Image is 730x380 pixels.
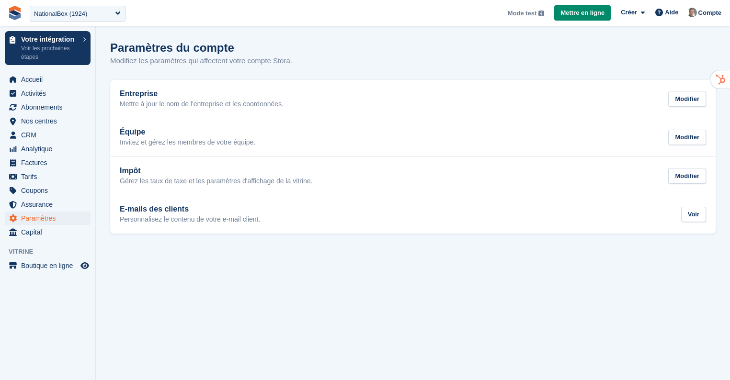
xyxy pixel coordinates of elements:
[668,168,706,184] div: Modifier
[5,114,91,128] a: menu
[668,130,706,145] div: Modifier
[120,128,255,136] h2: Équipe
[21,101,79,114] span: Abonnements
[120,167,312,175] h2: Impôt
[5,184,91,197] a: menu
[681,207,706,223] div: Voir
[21,170,79,183] span: Tarifs
[554,5,611,21] a: Mettre en ligne
[5,156,91,169] a: menu
[21,36,78,43] p: Votre intégration
[21,259,79,272] span: Boutique en ligne
[120,205,260,213] h2: E-mails des clients
[5,128,91,142] a: menu
[665,8,678,17] span: Aide
[5,142,91,156] a: menu
[5,87,91,100] a: menu
[5,170,91,183] a: menu
[668,91,706,107] div: Modifier
[8,6,22,20] img: stora-icon-8386f47178a22dfd0bd8f6a31ec36ba5ce8667c1dd55bd0f319d3a0aa187defe.svg
[538,11,544,16] img: icon-info-grey-7440780725fd019a000dd9b08b2336e03edf1995a4989e88bcd33f0948082b44.svg
[5,225,91,239] a: menu
[79,260,91,271] a: Boutique d'aperçu
[687,8,697,17] img: Sebastien Bonnier
[21,87,79,100] span: Activités
[120,138,255,147] p: Invitez et gérez les membres de votre équipe.
[21,73,79,86] span: Accueil
[110,157,716,195] a: Impôt Gérez les taux de taxe et les paramètres d'affichage de la vitrine. Modifier
[21,212,79,225] span: Paramètres
[110,41,234,54] h1: Paramètres du compte
[34,9,87,19] div: NationalBox (1924)
[5,259,91,272] a: menu
[5,73,91,86] a: menu
[5,198,91,211] a: menu
[560,8,605,18] span: Mettre en ligne
[120,177,312,186] p: Gérez les taux de taxe et les paramètres d'affichage de la vitrine.
[21,198,79,211] span: Assurance
[120,89,284,98] h2: Entreprise
[21,128,79,142] span: CRM
[120,100,284,109] p: Mettre à jour le nom de l'entreprise et les coordonnées.
[5,31,91,65] a: Votre intégration Voir les prochaines étapes
[21,114,79,128] span: Nos centres
[110,118,716,156] a: Équipe Invitez et gérez les membres de votre équipe. Modifier
[21,44,78,61] p: Voir les prochaines étapes
[698,8,721,18] span: Compte
[5,212,91,225] a: menu
[110,80,716,118] a: Entreprise Mettre à jour le nom de l'entreprise et les coordonnées. Modifier
[21,184,79,197] span: Coupons
[21,225,79,239] span: Capital
[508,9,537,18] span: Mode test
[9,247,95,257] span: Vitrine
[21,156,79,169] span: Factures
[5,101,91,114] a: menu
[621,8,637,17] span: Créer
[110,195,716,234] a: E-mails des clients Personnalisez le contenu de votre e-mail client. Voir
[120,215,260,224] p: Personnalisez le contenu de votre e-mail client.
[21,142,79,156] span: Analytique
[110,56,292,67] p: Modifiez les paramètres qui affectent votre compte Stora.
